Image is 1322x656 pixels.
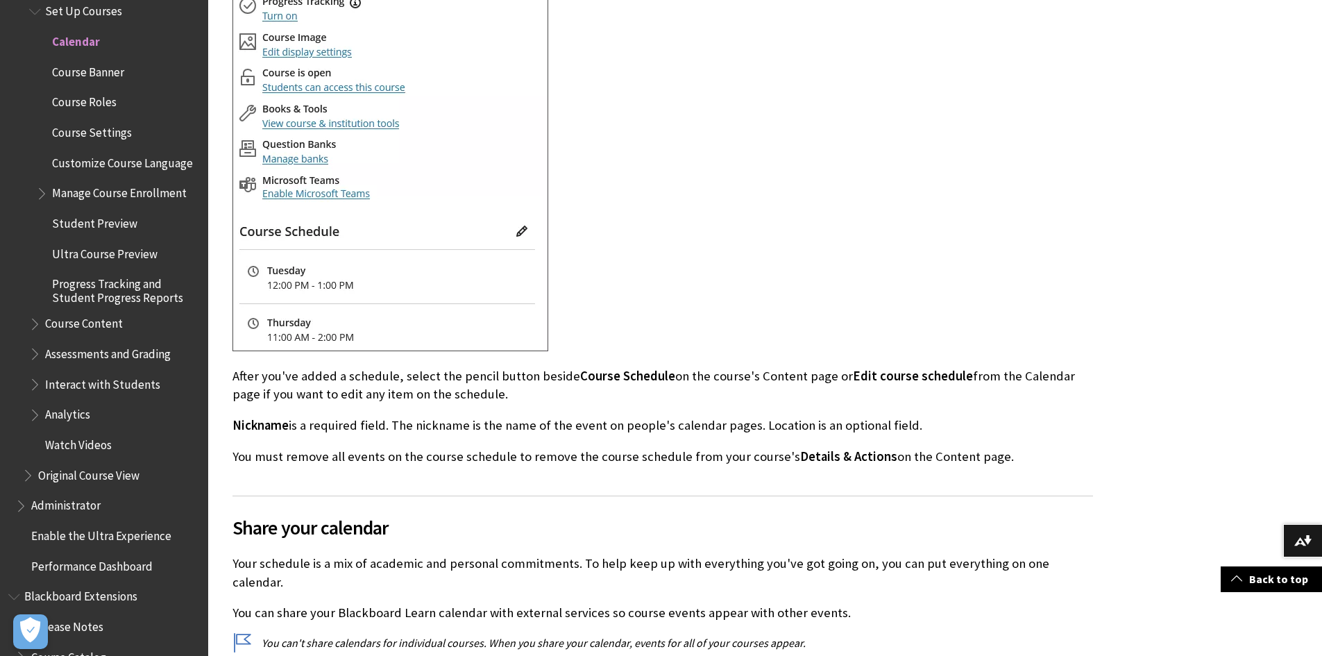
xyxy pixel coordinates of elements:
[52,212,137,230] span: Student Preview
[31,524,171,543] span: Enable the Ultra Experience
[45,403,90,422] span: Analytics
[52,242,158,261] span: Ultra Course Preview
[45,312,123,331] span: Course Content
[853,368,973,384] span: Edit course schedule
[800,448,897,464] span: Details & Actions
[31,555,153,573] span: Performance Dashboard
[232,604,1093,622] p: You can share your Blackboard Learn calendar with external services so course events appear with ...
[52,121,132,140] span: Course Settings
[13,614,48,649] button: Open Preferences
[45,433,112,452] span: Watch Videos
[45,373,160,392] span: Interact with Students
[52,60,124,79] span: Course Banner
[31,494,101,513] span: Administrator
[45,342,171,361] span: Assessments and Grading
[52,182,187,201] span: Manage Course Enrollment
[232,417,1093,435] p: is a required field. The nickname is the name of the event on people's calendar pages. Location i...
[38,464,139,482] span: Original Course View
[232,367,1093,403] p: After you've added a schedule, select the pencil button beside on the course's Content page or fr...
[232,448,1093,466] p: You must remove all events on the course schedule to remove the course schedule from your course'...
[52,151,193,170] span: Customize Course Language
[24,585,137,604] span: Blackboard Extensions
[232,555,1093,591] p: Your schedule is a mix of academic and personal commitments. To help keep up with everything you'...
[232,635,1093,650] p: You can't share calendars for individual courses. When you share your calendar, events for all of...
[31,615,103,634] span: Release Notes
[52,272,198,305] span: Progress Tracking and Student Progress Reports
[232,417,289,433] span: Nickname
[52,91,117,110] span: Course Roles
[232,513,1093,542] span: Share your calendar
[580,368,675,384] span: Course Schedule
[1221,566,1322,592] a: Back to top
[52,30,100,49] span: Calendar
